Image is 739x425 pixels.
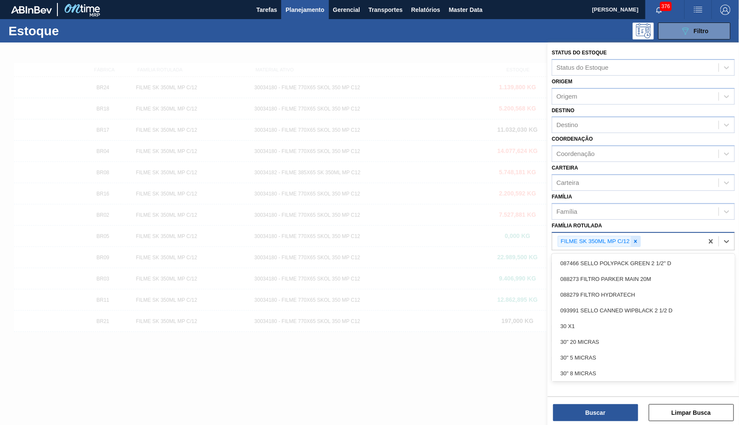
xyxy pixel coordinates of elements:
div: FILME SK 350ML MP C/12 [558,236,631,247]
h1: Estoque [9,26,134,36]
label: Carteira [552,165,578,171]
div: Pogramando: nenhum usuário selecionado [633,23,654,40]
label: Família Rotulada [552,223,602,229]
label: Origem [552,79,573,85]
label: Família [552,194,572,200]
div: Destino [556,122,578,129]
img: TNhmsLtSVTkK8tSr43FrP2fwEKptu5GPRR3wAAAABJRU5ErkJggg== [11,6,52,14]
button: Notificações [645,4,673,16]
div: 30" 20 MICRAS [552,334,735,350]
span: Filtro [694,28,709,34]
span: Master Data [449,5,482,15]
div: Carteira [556,179,579,186]
div: Origem [556,93,577,100]
div: 088273 FILTRO PARKER MAIN 20M [552,271,735,287]
div: Status do Estoque [556,64,609,71]
div: 30 X1 [552,318,735,334]
div: Coordenação [556,150,595,158]
label: Material ativo [552,253,594,259]
div: 30" 5 MICRAS [552,350,735,365]
button: Filtro [658,23,730,40]
span: 376 [660,2,672,11]
span: Tarefas [257,5,277,15]
div: 088279 FILTRO HYDRATECH [552,287,735,303]
img: Logout [720,5,730,15]
span: Relatórios [411,5,440,15]
label: Destino [552,108,574,113]
label: Status do Estoque [552,50,607,56]
div: Família [556,208,577,215]
div: 30" 8 MICRAS [552,365,735,381]
span: Gerencial [333,5,360,15]
span: Planejamento [285,5,324,15]
div: 093991 SELLO CANNED WIPBLACK 2 1/2 D [552,303,735,318]
div: 087466 SELLO POLYPACK GREEN 2 1/2" D [552,255,735,271]
img: userActions [693,5,703,15]
span: Transportes [368,5,402,15]
label: Coordenação [552,136,593,142]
